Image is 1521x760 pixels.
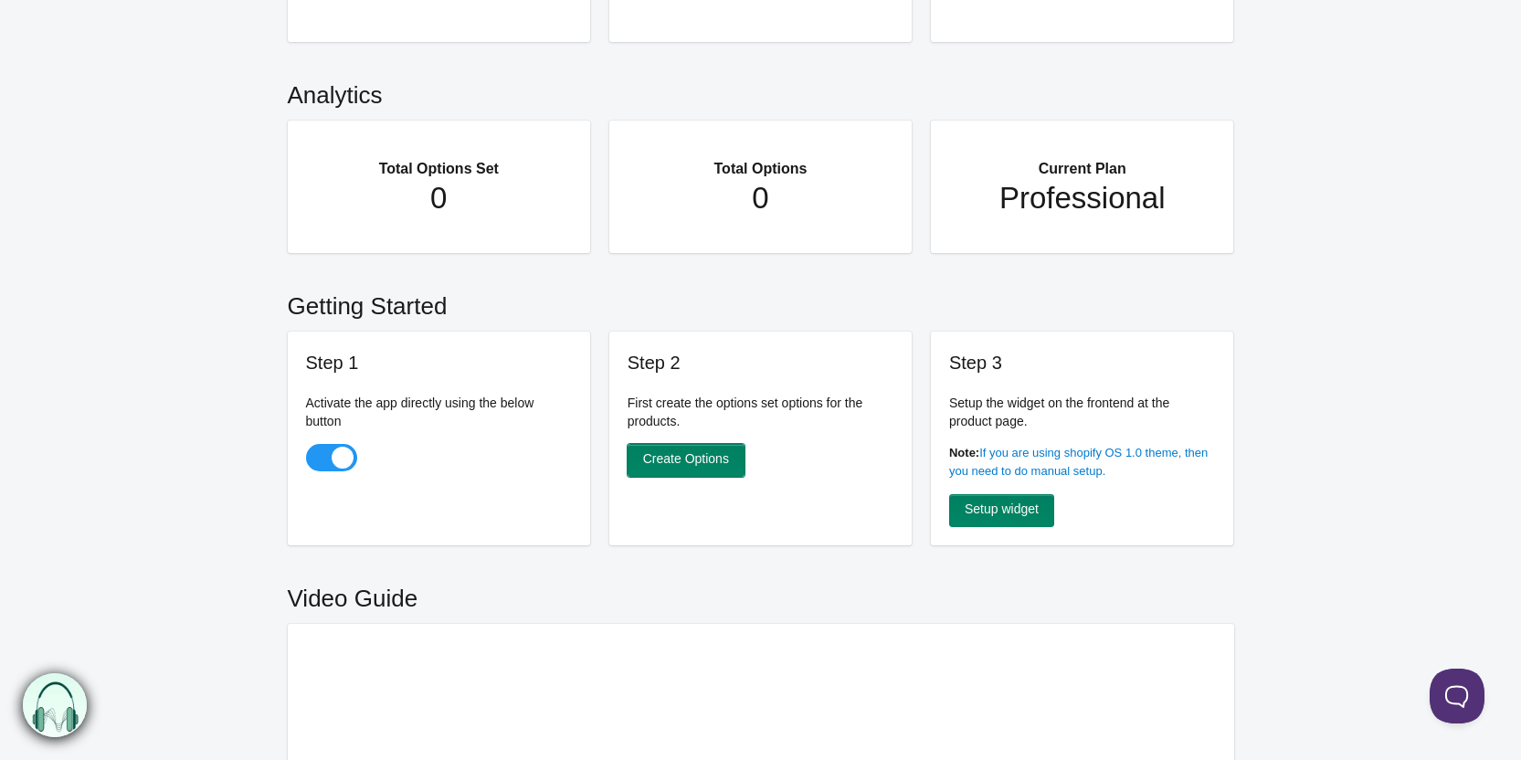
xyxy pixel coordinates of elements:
[967,180,1198,216] h1: Professional
[1430,669,1484,723] iframe: Toggle Customer Support
[324,139,555,181] h2: Total Options Set
[646,180,876,216] h1: 0
[288,271,1234,332] h2: Getting Started
[628,350,894,375] h3: Step 2
[646,139,876,181] h2: Total Options
[288,60,1234,121] h2: Analytics
[628,394,894,430] p: First create the options set options for the products.
[324,180,555,216] h1: 0
[288,564,1234,624] h2: Video Guide
[949,394,1216,430] p: Setup the widget on the frontend at the product page.
[306,394,573,430] p: Activate the app directly using the below button
[949,446,1208,478] a: If you are using shopify OS 1.0 theme, then you need to do manual setup.
[628,444,745,477] a: Create Options
[949,494,1054,527] a: Setup widget
[23,673,87,737] img: bxm.png
[949,350,1216,375] h3: Step 3
[949,446,979,459] b: Note:
[967,139,1198,181] h2: Current Plan
[306,350,573,375] h3: Step 1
